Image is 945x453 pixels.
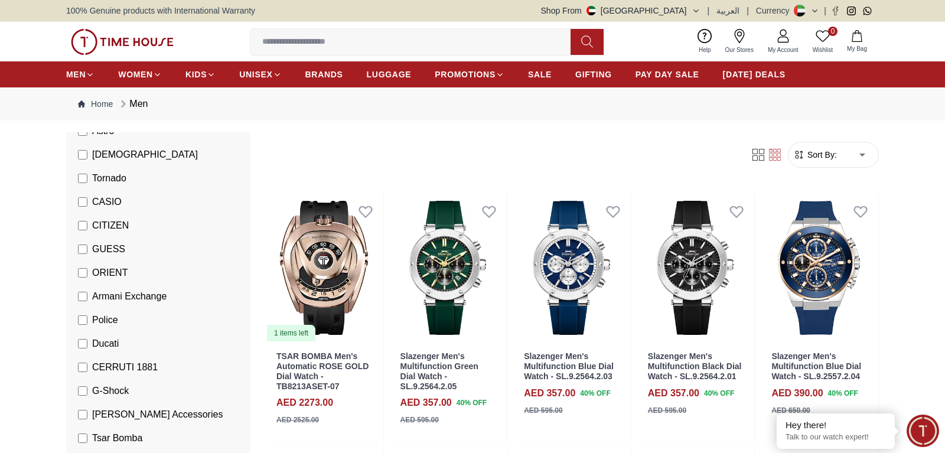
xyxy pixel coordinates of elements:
[92,266,128,280] span: ORIENT
[528,64,552,85] a: SALE
[704,388,734,399] span: 40 % OFF
[92,171,126,185] span: Tornado
[806,27,840,57] a: 0Wishlist
[842,44,872,53] span: My Bag
[71,29,174,55] img: ...
[92,337,119,351] span: Ducati
[185,69,207,80] span: KIDS
[78,221,87,230] input: CITIZEN
[648,351,742,381] a: Slazenger Men's Multifunction Black Dial Watch - SL.9.2564.2.01
[580,388,610,399] span: 40 % OFF
[185,64,216,85] a: KIDS
[276,396,333,410] h4: AED 2273.00
[575,64,612,85] a: GIFTING
[636,69,699,80] span: PAY DAY SALE
[786,432,886,442] p: Talk to our watch expert!
[435,64,504,85] a: PROMOTIONS
[524,351,614,381] a: Slazenger Men's Multifunction Blue Dial Watch - SL.9.2564.2.03
[305,64,343,85] a: BRANDS
[723,64,786,85] a: [DATE] DEALS
[389,194,507,342] img: Slazenger Men's Multifunction Green Dial Watch - SL.9.2564.2.05
[756,5,794,17] div: Currency
[828,388,858,399] span: 40 % OFF
[239,69,272,80] span: UNISEX
[66,64,94,85] a: MEN
[524,386,575,400] h4: AED 357.00
[435,69,496,80] span: PROMOTIONS
[92,408,223,422] span: [PERSON_NAME] Accessories
[692,27,718,57] a: Help
[805,149,837,161] span: Sort By:
[92,431,142,445] span: Tsar Bomba
[723,69,786,80] span: [DATE] DEALS
[400,396,452,410] h4: AED 357.00
[747,5,749,17] span: |
[66,87,879,120] nav: Breadcrumb
[831,6,840,15] a: Facebook
[636,64,699,85] a: PAY DAY SALE
[586,6,596,15] img: United Arab Emirates
[716,5,739,17] button: العربية
[239,64,281,85] a: UNISEX
[92,289,167,304] span: Armani Exchange
[847,6,856,15] a: Instagram
[840,28,874,56] button: My Bag
[78,98,113,110] a: Home
[66,69,86,80] span: MEN
[78,174,87,183] input: Tornado
[575,69,612,80] span: GIFTING
[78,150,87,159] input: [DEMOGRAPHIC_DATA]
[118,64,162,85] a: WOMEN
[793,149,837,161] button: Sort By:
[771,351,861,381] a: Slazenger Men's Multifunction Blue Dial Watch - SL.9.2557.2.04
[648,386,699,400] h4: AED 357.00
[541,5,700,17] button: Shop From[GEOGRAPHIC_DATA]
[824,5,826,17] span: |
[694,45,716,54] span: Help
[78,315,87,325] input: Police
[78,245,87,254] input: GUESS
[721,45,758,54] span: Our Stores
[78,363,87,372] input: CERRUTI 1881
[648,405,686,416] div: AED 595.00
[92,313,118,327] span: Police
[265,194,383,342] img: TSAR BOMBA Men's Automatic ROSE GOLD Dial Watch - TB8213ASET-07
[708,5,710,17] span: |
[92,219,129,233] span: CITIZEN
[267,325,315,341] div: 1 items left
[524,405,562,416] div: AED 595.00
[78,292,87,301] input: Armani Exchange
[367,64,412,85] a: LUGGAGE
[265,194,383,342] a: TSAR BOMBA Men's Automatic ROSE GOLD Dial Watch - TB8213ASET-071 items left
[367,69,412,80] span: LUGGAGE
[78,386,87,396] input: G-Shock
[907,415,939,447] div: Chat Widget
[528,69,552,80] span: SALE
[118,69,153,80] span: WOMEN
[78,339,87,348] input: Ducati
[771,405,810,416] div: AED 650.00
[78,268,87,278] input: ORIENT
[276,415,319,425] div: AED 2525.00
[760,194,878,342] img: Slazenger Men's Multifunction Blue Dial Watch - SL.9.2557.2.04
[305,69,343,80] span: BRANDS
[512,194,631,342] img: Slazenger Men's Multifunction Blue Dial Watch - SL.9.2564.2.03
[92,242,125,256] span: GUESS
[808,45,838,54] span: Wishlist
[763,45,803,54] span: My Account
[771,386,823,400] h4: AED 390.00
[400,351,478,390] a: Slazenger Men's Multifunction Green Dial Watch - SL.9.2564.2.05
[78,410,87,419] input: [PERSON_NAME] Accessories
[92,195,122,209] span: CASIO
[66,5,255,17] span: 100% Genuine products with International Warranty
[636,194,755,342] img: Slazenger Men's Multifunction Black Dial Watch - SL.9.2564.2.01
[828,27,838,36] span: 0
[718,27,761,57] a: Our Stores
[118,97,148,111] div: Men
[457,397,487,408] span: 40 % OFF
